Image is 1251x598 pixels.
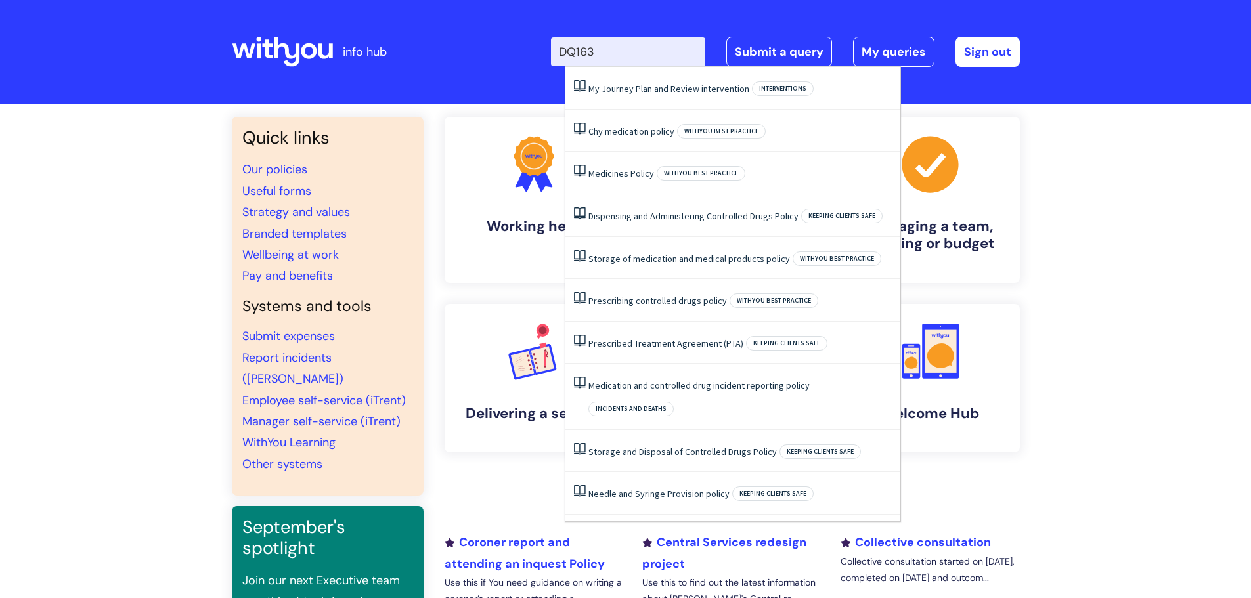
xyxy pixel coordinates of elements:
[242,204,350,220] a: Strategy and values
[242,517,413,559] h3: September's spotlight
[752,81,814,96] span: Interventions
[588,402,674,416] span: Incidents and deaths
[242,226,347,242] a: Branded templates
[242,183,311,199] a: Useful forms
[242,328,335,344] a: Submit expenses
[242,435,336,450] a: WithYou Learning
[841,304,1020,452] a: Welcome Hub
[242,456,322,472] a: Other systems
[588,488,730,500] a: Needle and Syringe Provision policy
[852,405,1009,422] h4: Welcome Hub
[343,41,387,62] p: info hub
[445,494,1020,519] h2: Recently added or updated
[588,295,727,307] a: Prescribing controlled drugs policy
[242,268,333,284] a: Pay and benefits
[793,251,881,266] span: WithYou best practice
[455,218,613,235] h4: Working here
[588,210,799,222] a: Dispensing and Administering Controlled Drugs Policy
[779,444,861,459] span: Keeping clients safe
[551,37,705,66] input: Search
[588,83,749,95] a: My Journey Plan and Review intervention
[841,553,1019,586] p: Collective consultation started on [DATE], completed on [DATE] and outcom...
[242,350,343,387] a: Report incidents ([PERSON_NAME])
[242,247,339,263] a: Wellbeing at work
[732,486,814,501] span: Keeping clients safe
[853,37,934,67] a: My queries
[242,393,406,408] a: Employee self-service (iTrent)
[726,37,832,67] a: Submit a query
[588,125,674,137] a: Chy medication policy
[841,534,991,550] a: Collective consultation
[588,337,743,349] a: Prescribed Treatment Agreement (PTA)
[445,304,623,452] a: Delivering a service
[445,117,623,283] a: Working here
[242,297,413,316] h4: Systems and tools
[242,127,413,148] h3: Quick links
[588,446,777,458] a: Storage and Disposal of Controlled Drugs Policy
[588,253,790,265] a: Storage of medication and medical products policy
[455,405,613,422] h4: Delivering a service
[852,218,1009,253] h4: Managing a team, building or budget
[801,209,883,223] span: Keeping clients safe
[242,161,307,177] a: Our policies
[841,117,1020,283] a: Managing a team, building or budget
[551,37,1020,67] div: | -
[588,167,654,179] a: Medicines Policy
[746,336,827,351] span: Keeping clients safe
[642,534,806,571] a: Central Services redesign project
[445,534,605,571] a: Coroner report and attending an inquest Policy
[242,414,401,429] a: Manager self-service (iTrent)
[657,166,745,181] span: WithYou best practice
[730,293,818,308] span: WithYou best practice
[955,37,1020,67] a: Sign out
[677,124,766,139] span: WithYou best practice
[588,379,810,391] a: Medication and controlled drug incident reporting policy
